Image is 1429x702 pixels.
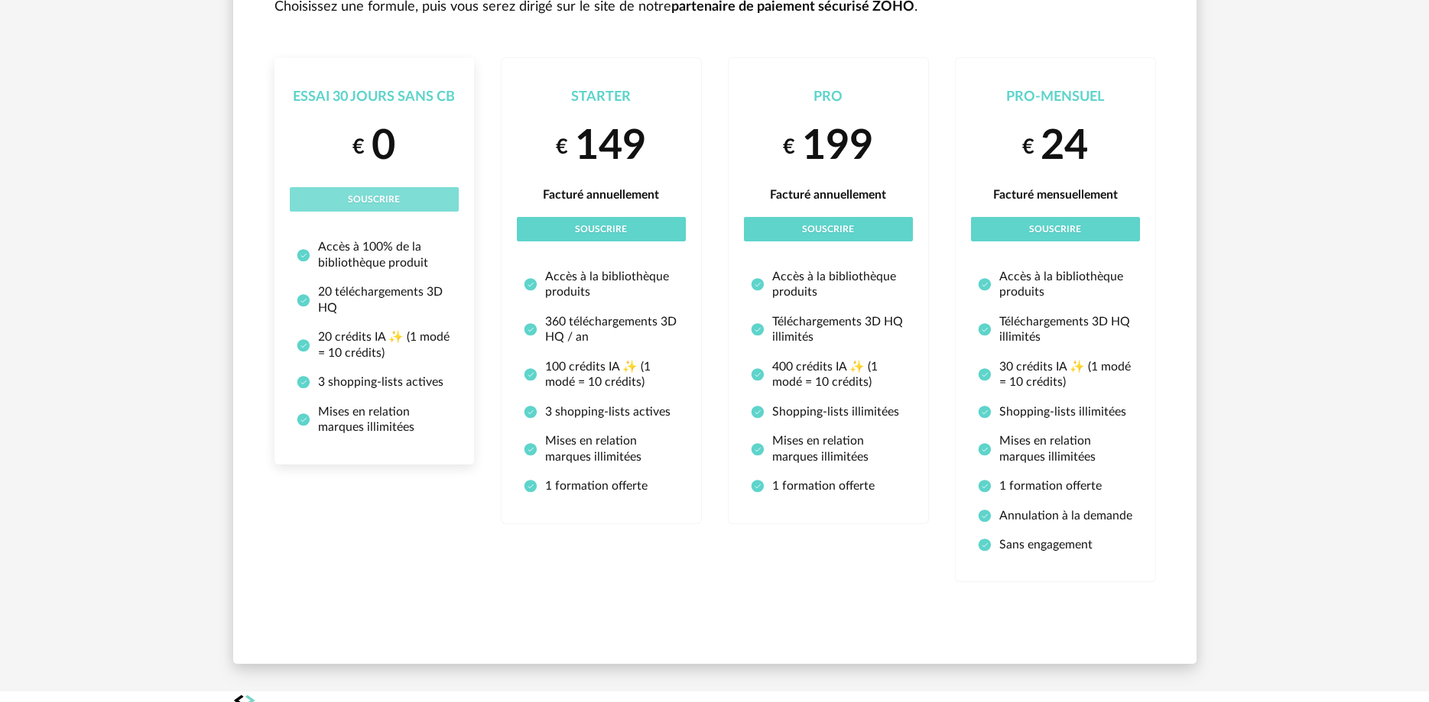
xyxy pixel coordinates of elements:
li: Accès à la bibliothèque produits [524,269,679,300]
div: Starter [517,89,686,106]
li: 100 crédits IA ✨ (1 modé = 10 crédits) [524,359,679,390]
li: Téléchargements 3D HQ illimités [751,314,906,345]
span: 199 [802,126,873,167]
li: Mises en relation marques illimitées [524,433,679,464]
li: Shopping-lists illimitées [751,404,906,419]
li: Mises en relation marques illimitées [751,433,906,464]
li: 20 téléchargements 3D HQ [297,284,452,315]
li: 1 formation offerte [524,478,679,493]
button: Souscrire [517,217,686,241]
span: 149 [575,126,646,167]
li: Annulation à la demande [978,508,1133,523]
li: Téléchargements 3D HQ illimités [978,314,1133,345]
div: Pro-Mensuel [971,89,1140,106]
small: € [1022,134,1034,160]
li: Sans engagement [978,537,1133,552]
span: Facturé annuellement [770,189,886,201]
li: 30 crédits IA ✨ (1 modé = 10 crédits) [978,359,1133,390]
li: Accès à 100% de la bibliothèque produit [297,239,452,270]
li: Mises en relation marques illimitées [978,433,1133,464]
span: Souscrire [575,225,627,234]
button: Souscrire [744,217,913,241]
li: 400 crédits IA ✨ (1 modé = 10 crédits) [751,359,906,390]
small: € [352,134,365,160]
li: Accès à la bibliothèque produits [978,269,1133,300]
div: Pro [744,89,913,106]
li: Mises en relation marques illimitées [297,404,452,435]
li: 20 crédits IA ✨ (1 modé = 10 crédits) [297,329,452,361]
li: 360 téléchargements 3D HQ / an [524,314,679,345]
span: Souscrire [1029,225,1081,234]
small: € [783,134,795,160]
span: Facturé mensuellement [993,189,1118,201]
span: 24 [1041,126,1088,167]
li: Accès à la bibliothèque produits [751,269,906,300]
span: Souscrire [348,195,400,204]
li: 3 shopping-lists actives [524,404,679,419]
div: Essai 30 jours sans CB [290,89,459,106]
li: 1 formation offerte [751,478,906,493]
li: 3 shopping-lists actives [297,374,452,390]
small: € [556,134,568,160]
button: Souscrire [971,217,1140,241]
li: 1 formation offerte [978,478,1133,493]
span: Souscrire [802,225,854,234]
span: 0 [372,126,395,167]
span: Facturé annuellement [543,189,659,201]
button: Souscrire [290,187,459,212]
li: Shopping-lists illimitées [978,404,1133,419]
